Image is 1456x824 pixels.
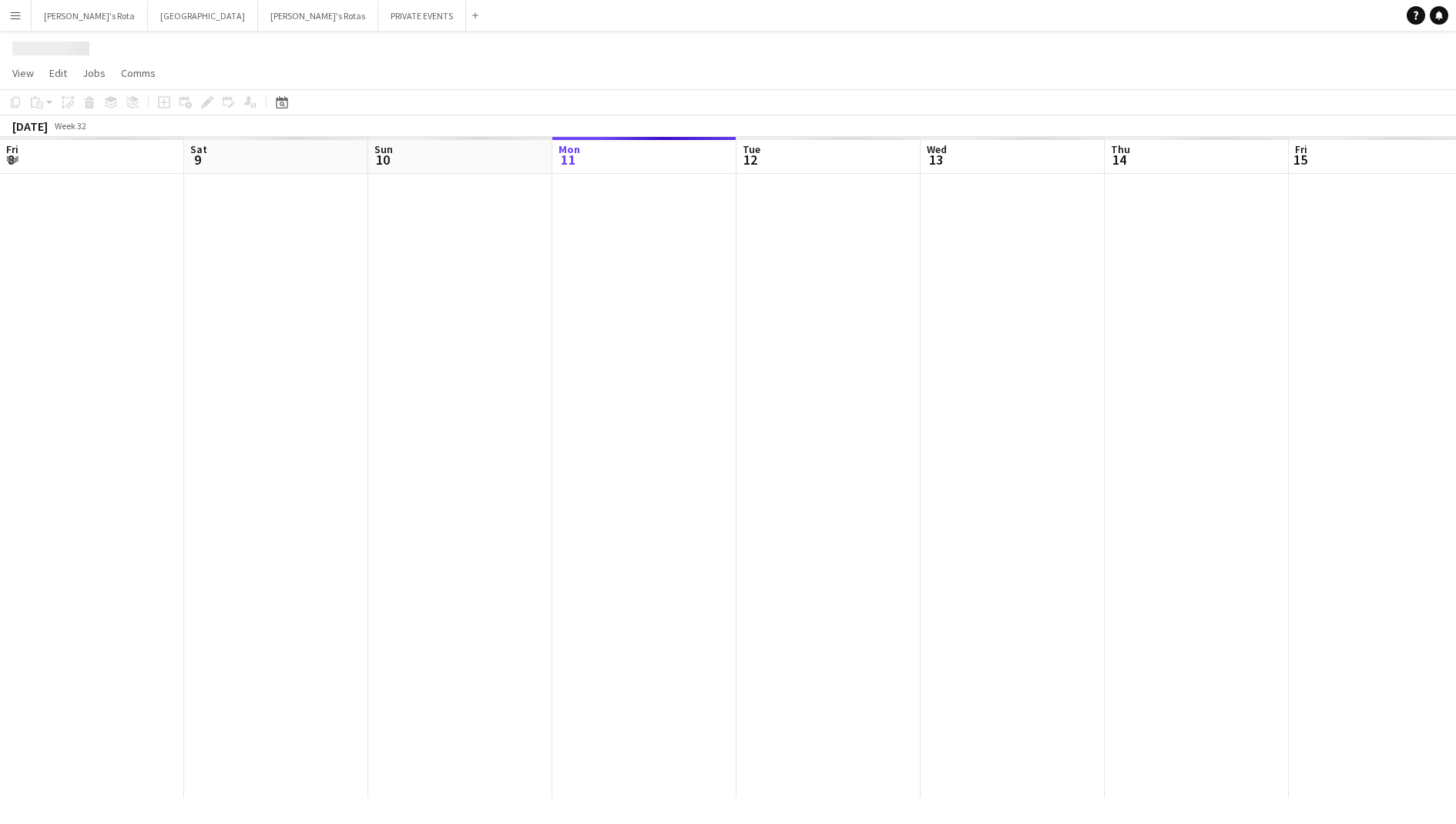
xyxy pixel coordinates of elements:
a: Jobs [76,63,112,83]
span: Mon [559,142,580,156]
a: View [6,63,40,83]
button: [PERSON_NAME]'s Rotas [258,1,378,31]
span: View [12,66,34,80]
button: [PERSON_NAME]'s Rota [32,1,148,31]
span: Jobs [82,66,106,80]
span: 11 [556,151,580,168]
span: 8 [4,151,18,168]
div: [DATE] [12,118,48,134]
a: Comms [115,63,162,83]
span: Sat [190,142,207,156]
span: 15 [1293,151,1307,168]
span: Sun [374,142,393,156]
button: PRIVATE EVENTS [378,1,466,31]
span: 14 [1109,151,1130,168]
span: 12 [740,151,760,168]
span: Fri [6,142,18,156]
span: Fri [1295,142,1307,156]
span: 10 [372,151,393,168]
span: Wed [927,142,947,156]
span: Comms [121,66,156,80]
button: [GEOGRAPHIC_DATA] [148,1,258,31]
span: Thu [1111,142,1130,156]
span: 13 [924,151,947,168]
span: 9 [188,151,207,168]
span: Week 32 [51,120,89,132]
span: Edit [49,66,67,80]
a: Edit [43,63,73,83]
span: Tue [743,142,760,156]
